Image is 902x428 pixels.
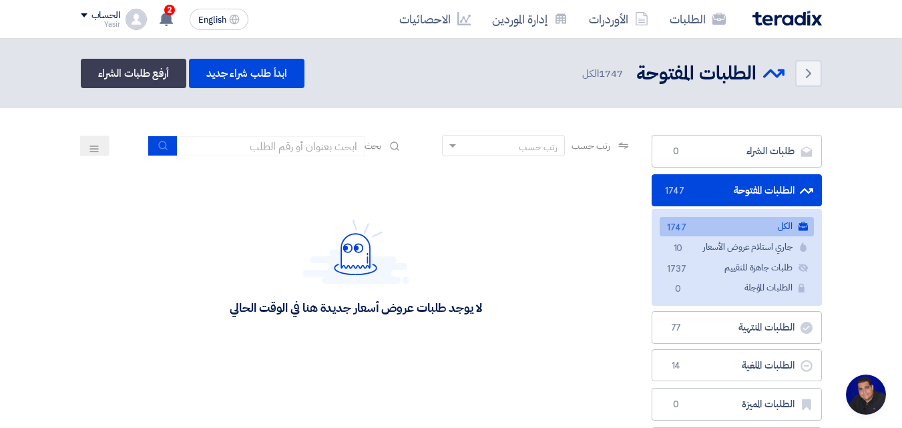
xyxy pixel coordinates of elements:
[668,398,684,411] span: 0
[659,3,736,35] a: الطلبات
[164,5,175,15] span: 2
[668,359,684,373] span: 14
[389,3,481,35] a: الاحصائيات
[189,59,304,88] a: ابدأ طلب شراء جديد
[668,145,684,158] span: 0
[599,66,623,81] span: 1747
[230,300,481,315] div: لا يوجد طلبات عروض أسعار جديدة هنا في الوقت الحالي
[652,388,822,421] a: الطلبات المميزة0
[660,258,814,278] a: طلبات جاهزة للتقييم
[652,174,822,207] a: الطلبات المفتوحة1747
[91,10,120,21] div: الحساب
[572,139,610,153] span: رتب حسب
[752,11,822,26] img: Teradix logo
[670,221,686,235] span: 1747
[81,59,186,88] a: أرفع طلبات الشراء
[668,321,684,335] span: 77
[668,184,684,198] span: 1747
[481,3,578,35] a: إدارة الموردين
[652,311,822,344] a: الطلبات المنتهية77
[670,282,686,296] span: 0
[660,238,814,257] a: جاري استلام عروض الأسعار
[652,349,822,382] a: الطلبات الملغية14
[198,15,226,25] span: English
[660,278,814,298] a: الطلبات المؤجلة
[582,66,625,81] span: الكل
[81,21,120,28] div: Yasir
[660,217,814,236] a: الكل
[126,9,147,30] img: profile_test.png
[178,136,365,156] input: ابحث بعنوان أو رقم الطلب
[365,139,382,153] span: بحث
[652,135,822,168] a: طلبات الشراء0
[670,242,686,256] span: 10
[519,140,557,154] div: رتب حسب
[190,9,248,30] button: English
[670,262,686,276] span: 1737
[846,375,886,415] a: Open chat
[636,61,756,87] h2: الطلبات المفتوحة
[302,219,409,284] img: Hello
[578,3,659,35] a: الأوردرات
